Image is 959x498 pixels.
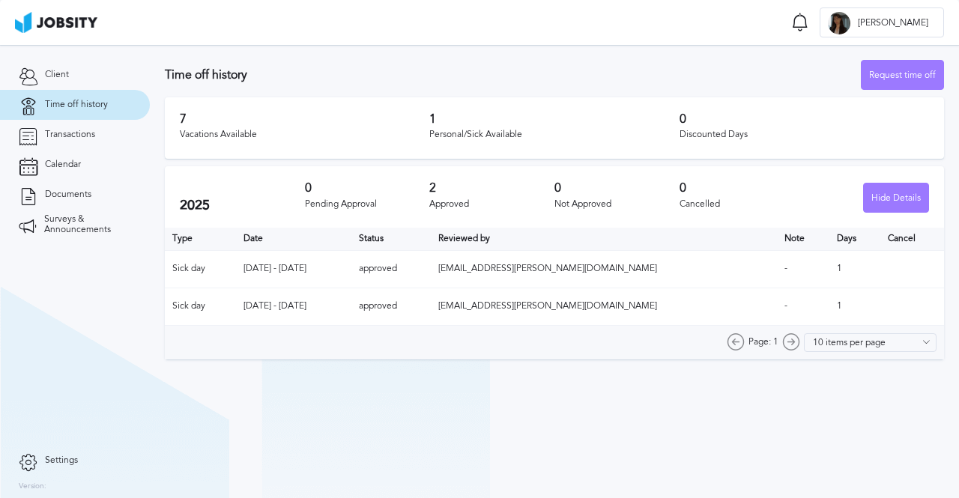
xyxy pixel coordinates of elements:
span: - [784,300,787,311]
div: Pending Approval [305,199,430,210]
h3: 7 [180,112,429,126]
span: Page: 1 [748,337,778,347]
img: ab4bad089aa723f57921c736e9817d99.png [15,12,97,33]
div: Request time off [862,61,943,91]
span: Time off history [45,100,108,110]
div: Discounted Days [680,130,929,140]
div: Approved [429,199,554,210]
span: Settings [45,455,78,466]
div: Cancelled [680,199,805,210]
div: B [828,12,850,34]
h3: 1 [429,112,679,126]
td: Sick day [165,288,236,325]
div: Personal/Sick Available [429,130,679,140]
div: Vacations Available [180,130,429,140]
span: Documents [45,189,91,200]
span: Surveys & Announcements [44,214,131,235]
h3: 0 [680,112,929,126]
th: Type [165,228,236,250]
td: [DATE] - [DATE] [236,288,351,325]
td: 1 [829,288,880,325]
div: Hide Details [864,183,928,213]
button: Request time off [861,60,944,90]
th: Toggle SortBy [431,228,778,250]
td: approved [351,250,430,288]
td: [DATE] - [DATE] [236,250,351,288]
span: Calendar [45,160,81,170]
span: - [784,263,787,273]
button: Hide Details [863,183,929,213]
h3: 0 [554,181,680,195]
span: Client [45,70,69,80]
th: Days [829,228,880,250]
h2: 2025 [180,198,305,213]
h3: Time off history [165,68,861,82]
th: Cancel [880,228,944,250]
span: [PERSON_NAME] [850,18,936,28]
td: 1 [829,250,880,288]
span: [EMAIL_ADDRESS][PERSON_NAME][DOMAIN_NAME] [438,300,657,311]
h3: 0 [680,181,805,195]
span: Transactions [45,130,95,140]
h3: 2 [429,181,554,195]
th: Toggle SortBy [777,228,829,250]
h3: 0 [305,181,430,195]
td: Sick day [165,250,236,288]
th: Toggle SortBy [236,228,351,250]
label: Version: [19,482,46,491]
td: approved [351,288,430,325]
th: Toggle SortBy [351,228,430,250]
span: [EMAIL_ADDRESS][PERSON_NAME][DOMAIN_NAME] [438,263,657,273]
button: B[PERSON_NAME] [820,7,944,37]
div: Not Approved [554,199,680,210]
